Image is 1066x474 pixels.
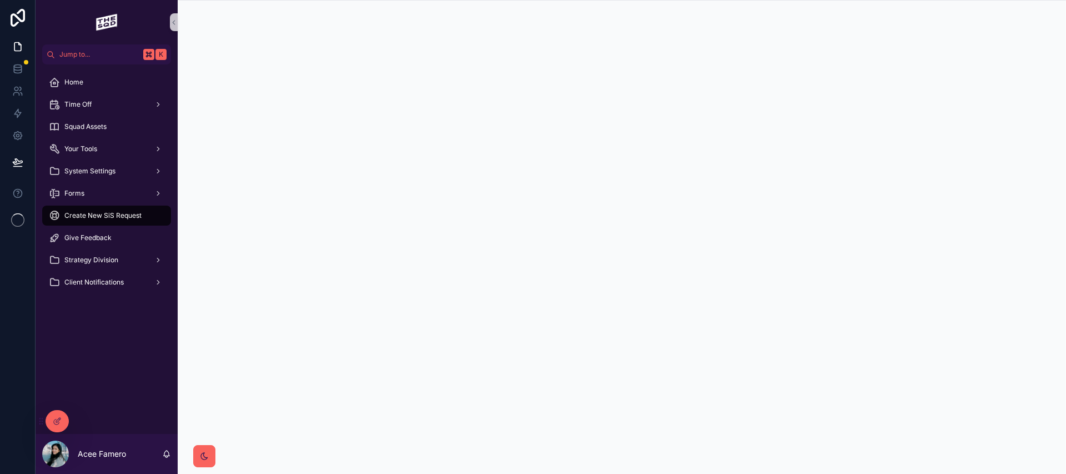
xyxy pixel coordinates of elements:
button: Jump to...K [42,44,171,64]
span: Client Notifications [64,278,124,287]
span: Jump to... [59,50,139,59]
span: Strategy Division [64,256,118,265]
a: Your Tools [42,139,171,159]
span: Forms [64,189,84,198]
span: System Settings [64,167,115,176]
a: Client Notifications [42,272,171,292]
a: Strategy Division [42,250,171,270]
span: K [157,50,165,59]
a: Home [42,72,171,92]
a: Squad Assets [42,117,171,137]
span: Your Tools [64,144,97,153]
a: Time Off [42,94,171,114]
a: System Settings [42,161,171,181]
span: Give Feedback [64,233,112,242]
p: Acee Famero [78,448,126,460]
span: Time Off [64,100,92,109]
span: Home [64,78,83,87]
img: App logo [95,13,118,31]
span: Create New SiS Request [64,211,142,220]
a: Forms [42,183,171,203]
a: Create New SiS Request [42,206,171,226]
span: Squad Assets [64,122,107,131]
div: scrollable content [36,64,178,307]
a: Give Feedback [42,228,171,248]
